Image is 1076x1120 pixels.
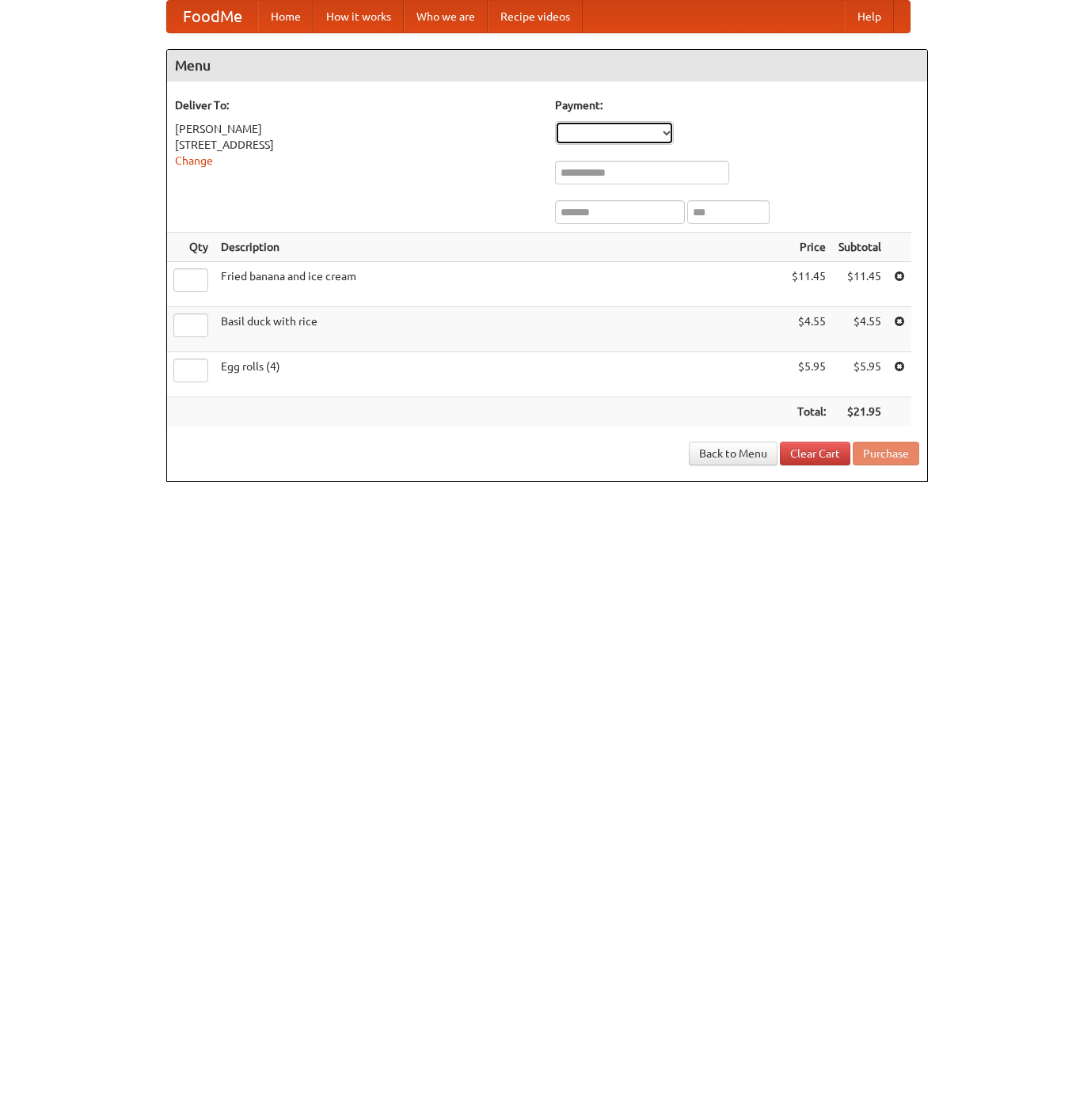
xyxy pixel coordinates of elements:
[215,307,785,352] td: Basil duck with rice
[167,1,258,32] a: FoodMe
[689,442,778,465] a: Back to Menu
[832,397,888,427] th: $21.95
[832,352,888,397] td: $5.95
[845,1,894,32] a: Help
[780,442,850,465] a: Clear Cart
[175,137,539,153] div: [STREET_ADDRESS]
[832,307,888,352] td: $4.55
[785,352,832,397] td: $5.95
[785,307,832,352] td: $4.55
[215,233,785,262] th: Description
[175,121,539,137] div: [PERSON_NAME]
[215,262,785,307] td: Fried banana and ice cream
[488,1,583,32] a: Recipe videos
[258,1,314,32] a: Home
[785,397,832,427] th: Total:
[785,233,832,262] th: Price
[555,97,919,113] h5: Payment:
[167,233,215,262] th: Qty
[404,1,488,32] a: Who we are
[832,262,888,307] td: $11.45
[853,442,919,465] button: Purchase
[832,233,888,262] th: Subtotal
[175,97,539,113] h5: Deliver To:
[215,352,785,397] td: Egg rolls (4)
[314,1,404,32] a: How it works
[785,262,832,307] td: $11.45
[175,154,213,167] a: Change
[167,50,927,82] h4: Menu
